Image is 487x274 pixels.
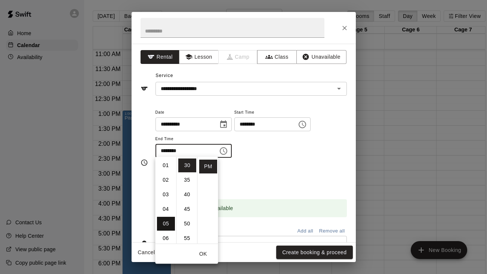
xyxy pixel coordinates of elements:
svg: Timing [141,159,148,166]
li: 45 minutes [178,202,196,216]
span: End Time [155,134,232,144]
li: 5 hours [157,217,175,231]
button: Class [257,50,296,64]
button: OK [191,247,215,261]
button: Remove all [317,225,347,237]
li: 2 hours [157,173,175,187]
ul: Select minutes [176,157,197,244]
button: Open [334,83,344,94]
span: Date [155,108,232,118]
li: PM [199,160,217,173]
li: 55 minutes [178,231,196,245]
button: Rental [141,50,180,64]
ul: Select meridiem [197,157,218,244]
span: Service [155,73,173,78]
button: Cancel [135,246,158,259]
span: Start Time [234,108,311,118]
ul: Select hours [155,157,176,244]
li: 50 minutes [178,217,196,231]
button: Choose time, selected time is 1:00 PM [295,117,310,132]
button: Choose time, selected time is 5:30 PM [216,144,231,158]
button: Lesson [179,50,218,64]
li: 35 minutes [178,173,196,187]
svg: Rooms [141,240,148,247]
button: Unavailable [296,50,346,64]
button: Choose date, selected date is Aug 24, 2025 [216,117,231,132]
li: 4 hours [157,202,175,216]
span: Camps can only be created in the Services page [219,50,258,64]
button: Create booking & proceed [276,246,352,259]
svg: Service [141,85,148,92]
button: Close [338,21,351,35]
button: Add all [293,225,317,237]
button: Open [334,238,344,249]
li: 3 hours [157,188,175,201]
li: 30 minutes [178,158,196,172]
li: 1 hours [157,158,175,172]
li: 40 minutes [178,188,196,201]
li: 6 hours [157,231,175,245]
